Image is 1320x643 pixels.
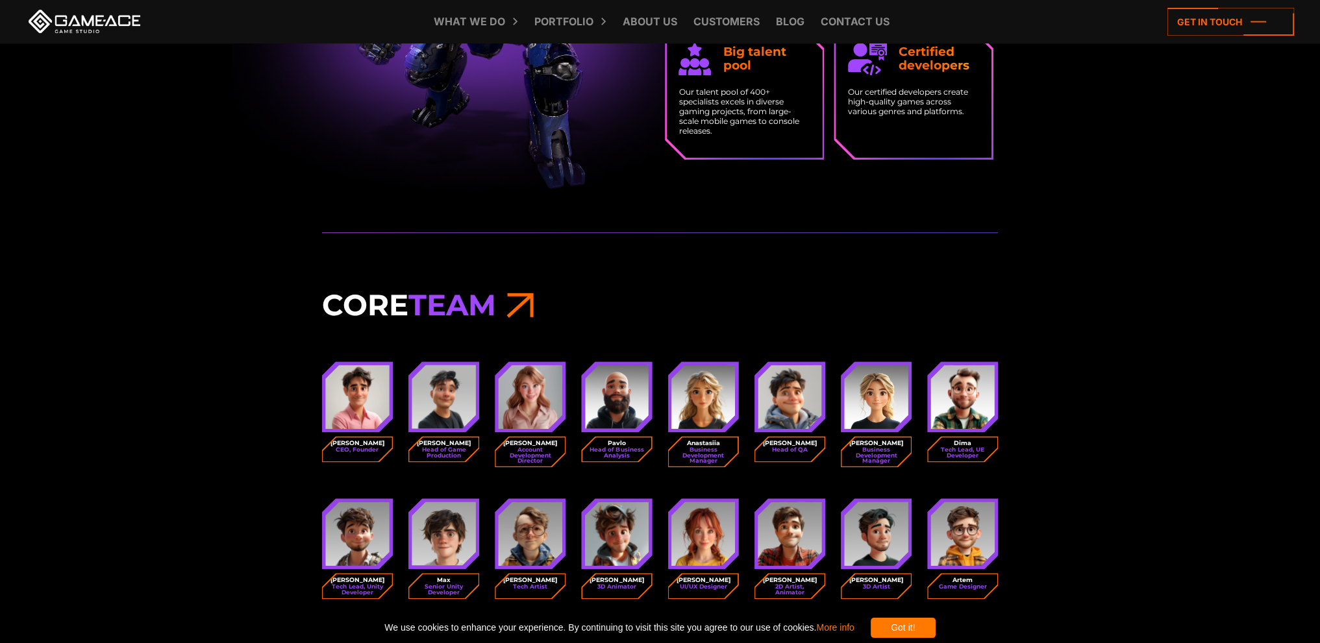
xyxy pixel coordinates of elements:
small: Tech Artist [513,584,547,589]
strong: [PERSON_NAME] [330,439,384,447]
small: UI/UX Designer [680,584,727,589]
small: Business Development Manager [847,447,906,463]
strong: Dima [954,439,971,447]
strong: [PERSON_NAME] [849,439,903,447]
p: Our talent pool of 400+ specialists excels in diverse gaming projects, from large-scale mobile ga... [679,87,810,136]
img: Avatar alex tech artist [498,502,562,566]
img: Avatar anastasia [498,365,562,429]
a: More info [816,622,854,633]
strong: [PERSON_NAME] [503,439,557,447]
small: Head of QA [772,447,808,452]
img: Julia boikova [844,365,908,429]
strong: Pavlo [608,439,626,447]
img: Avatar artem [930,502,995,566]
strong: Anastasiia [687,439,720,447]
small: 3D Artist [862,584,890,589]
strong: [PERSON_NAME] [849,576,903,584]
img: Avatar edward [325,502,390,566]
small: Head of Game Production [414,447,474,458]
small: Senior Unity Developer [414,584,474,595]
strong: [PERSON_NAME] [330,576,384,584]
img: Avatar dima [930,365,995,429]
small: Head of Business Analysis [587,447,647,458]
small: Tech Lead, UE Developer [933,447,993,458]
strong: Big talent pool [723,45,810,72]
small: 3D Animator [597,584,636,589]
p: Our certified developers create high-quality games across various genres and platforms. [848,87,980,116]
a: Get in touch [1167,8,1294,36]
small: 2D Artist, Animator [760,584,820,595]
img: Avatar yuliia [671,365,736,429]
h3: Core [322,287,999,323]
img: Avatar andriy [758,502,822,566]
img: Avatar oleg [325,365,390,429]
img: Avatar yuliya [671,502,736,566]
img: Avatar pavlo [585,365,649,429]
small: Business Development Manager [673,447,733,463]
img: Avatar dmytro 3d [844,502,908,566]
strong: Certified developers [899,45,979,72]
strong: Artem [953,576,973,584]
small: Account Development Director [501,447,560,463]
strong: [PERSON_NAME] [763,576,817,584]
span: Team [408,287,496,322]
span: We use cookies to enhance your experience. By continuing to visit this site you agree to our use ... [384,618,854,638]
img: Icon certified developers [848,43,887,75]
img: Avatar max [412,502,476,566]
img: Avatar alex qa [758,365,822,429]
strong: [PERSON_NAME] [677,576,730,584]
small: CEO, Founder [336,447,379,452]
img: Icon big talent pool [679,43,711,75]
small: Tech Lead, Unity Developer [328,584,388,595]
img: Avatar nick [585,502,649,566]
strong: [PERSON_NAME] [763,439,817,447]
strong: Max [437,576,451,584]
strong: [PERSON_NAME] [417,439,471,447]
img: Avatar dmytro [412,365,476,429]
strong: [PERSON_NAME] [590,576,643,584]
div: Got it! [871,618,936,638]
strong: [PERSON_NAME] [503,576,557,584]
small: Game Designer [939,584,987,589]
